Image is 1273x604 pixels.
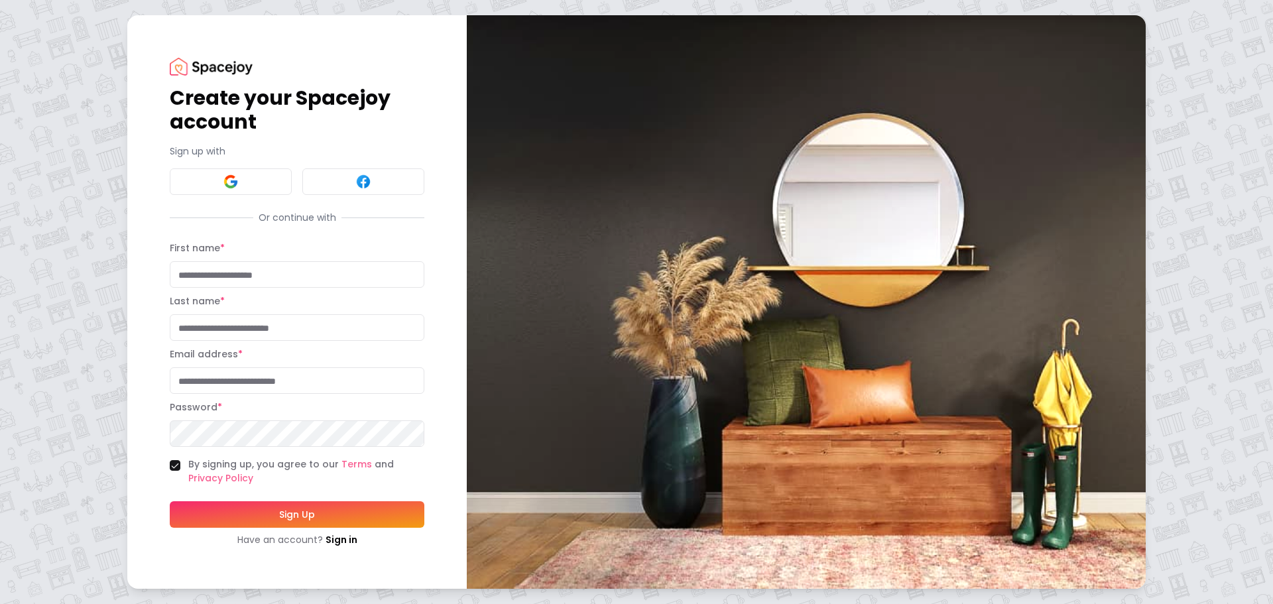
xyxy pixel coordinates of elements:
[188,471,253,485] a: Privacy Policy
[170,400,222,414] label: Password
[170,86,424,134] h1: Create your Spacejoy account
[188,457,424,485] label: By signing up, you agree to our and
[170,533,424,546] div: Have an account?
[170,294,225,308] label: Last name
[170,145,424,158] p: Sign up with
[170,347,243,361] label: Email address
[341,457,372,471] a: Terms
[467,15,1146,589] img: banner
[170,241,225,255] label: First name
[170,58,253,76] img: Spacejoy Logo
[170,501,424,528] button: Sign Up
[253,211,341,224] span: Or continue with
[355,174,371,190] img: Facebook signin
[223,174,239,190] img: Google signin
[326,533,357,546] a: Sign in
